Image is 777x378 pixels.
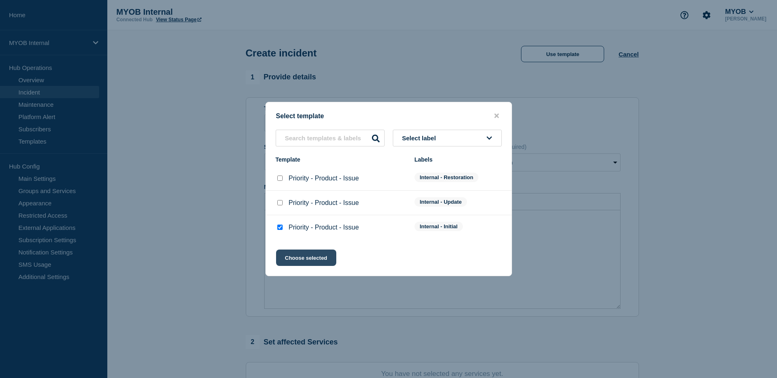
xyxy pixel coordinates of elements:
button: Select label [393,130,502,146]
div: Labels [415,156,502,163]
input: Priority - Product - Issue checkbox [277,200,283,205]
input: Priority - Product - Issue checkbox [277,175,283,181]
button: Choose selected [276,250,336,266]
span: Internal - Restoration [415,173,479,182]
span: Select label [402,135,439,142]
button: close button [492,112,501,120]
p: Priority - Product - Issue [289,199,359,207]
span: Internal - Initial [415,222,463,231]
div: Template [276,156,406,163]
div: Select template [266,112,512,120]
input: Priority - Product - Issue checkbox [277,225,283,230]
p: Priority - Product - Issue [289,224,359,231]
span: Internal - Update [415,197,467,207]
input: Search templates & labels [276,130,385,146]
p: Priority - Product - Issue [289,175,359,182]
